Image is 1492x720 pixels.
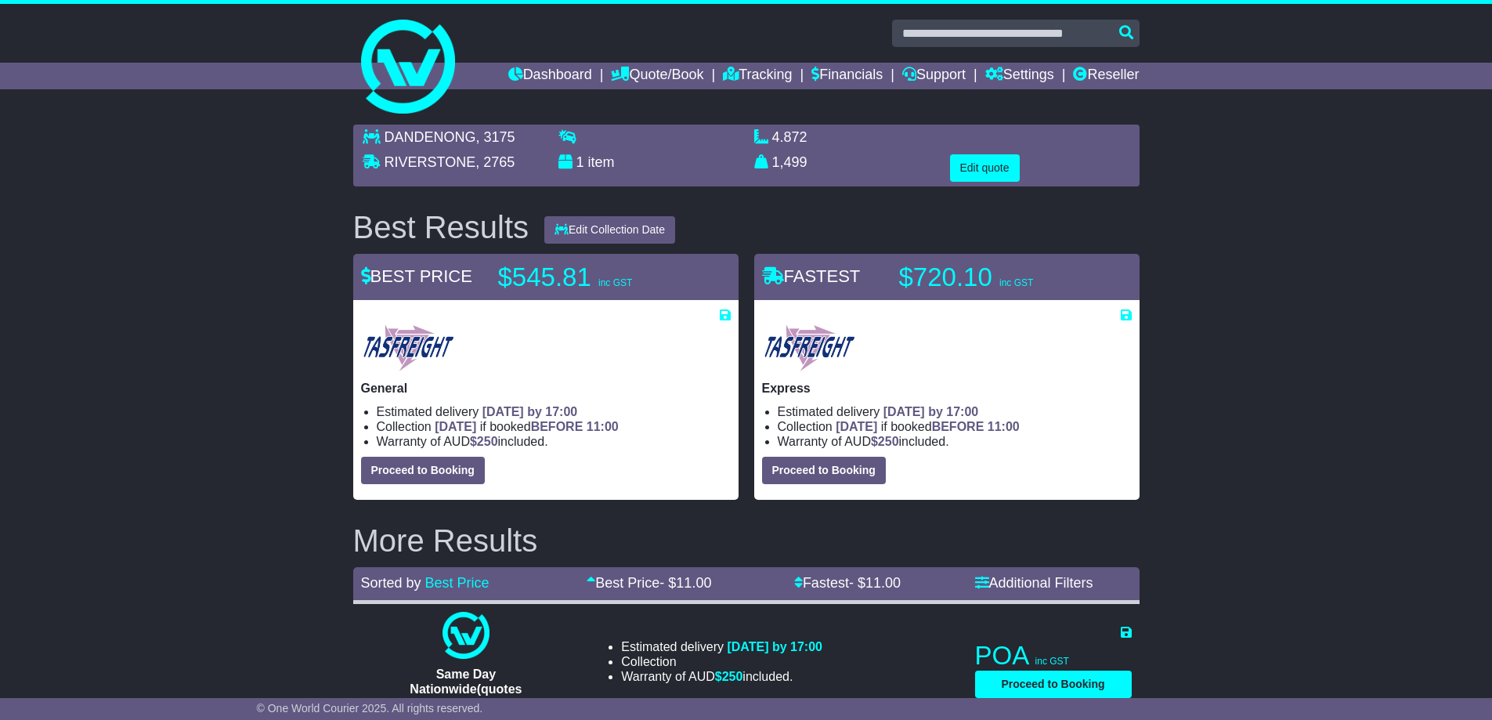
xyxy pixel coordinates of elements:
[772,129,807,145] span: 4.872
[508,63,592,89] a: Dashboard
[410,668,522,711] span: Same Day Nationwide(quotes take 0.5-1 hour)
[676,575,711,591] span: 11.00
[999,277,1033,288] span: inc GST
[353,523,1140,558] h2: More Results
[476,129,515,145] span: , 3175
[621,639,822,654] li: Estimated delivery
[598,277,632,288] span: inc GST
[878,435,899,448] span: 250
[985,63,1054,89] a: Settings
[811,63,883,89] a: Financials
[443,612,490,659] img: One World Courier: Same Day Nationwide(quotes take 0.5-1 hour)
[361,575,421,591] span: Sorted by
[425,575,490,591] a: Best Price
[715,670,743,683] span: $
[482,405,578,418] span: [DATE] by 17:00
[1073,63,1139,89] a: Reseller
[498,262,694,293] p: $545.81
[762,457,886,484] button: Proceed to Booking
[950,154,1020,182] button: Edit quote
[975,575,1093,591] a: Additional Filters
[385,154,476,170] span: RIVERSTONE
[588,154,615,170] span: item
[361,323,456,373] img: Tasfreight: General
[621,654,822,669] li: Collection
[435,420,476,433] span: [DATE]
[849,575,901,591] span: - $
[865,575,901,591] span: 11.00
[883,405,979,418] span: [DATE] by 17:00
[727,640,822,653] span: [DATE] by 17:00
[899,262,1095,293] p: $720.10
[531,420,583,433] span: BEFORE
[544,216,675,244] button: Edit Collection Date
[902,63,966,89] a: Support
[587,420,619,433] span: 11:00
[475,154,515,170] span: , 2765
[762,266,861,286] span: FASTEST
[988,420,1020,433] span: 11:00
[762,381,1132,396] p: Express
[975,671,1132,698] button: Proceed to Booking
[477,435,498,448] span: 250
[778,404,1132,419] li: Estimated delivery
[377,419,731,434] li: Collection
[871,435,899,448] span: $
[778,419,1132,434] li: Collection
[772,154,807,170] span: 1,499
[659,575,711,591] span: - $
[257,702,483,715] span: © One World Courier 2025. All rights reserved.
[576,154,584,170] span: 1
[836,420,1019,433] span: if booked
[377,434,731,449] li: Warranty of AUD included.
[587,575,711,591] a: Best Price- $11.00
[377,404,731,419] li: Estimated delivery
[778,434,1132,449] li: Warranty of AUD included.
[611,63,703,89] a: Quote/Book
[1035,656,1069,667] span: inc GST
[345,210,537,244] div: Best Results
[435,420,618,433] span: if booked
[470,435,498,448] span: $
[932,420,984,433] span: BEFORE
[361,457,485,484] button: Proceed to Booking
[722,670,743,683] span: 250
[723,63,792,89] a: Tracking
[975,640,1132,671] p: POA
[385,129,476,145] span: DANDENONG
[361,266,472,286] span: BEST PRICE
[361,381,731,396] p: General
[762,323,857,373] img: Tasfreight: Express
[836,420,877,433] span: [DATE]
[621,669,822,684] li: Warranty of AUD included.
[794,575,901,591] a: Fastest- $11.00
